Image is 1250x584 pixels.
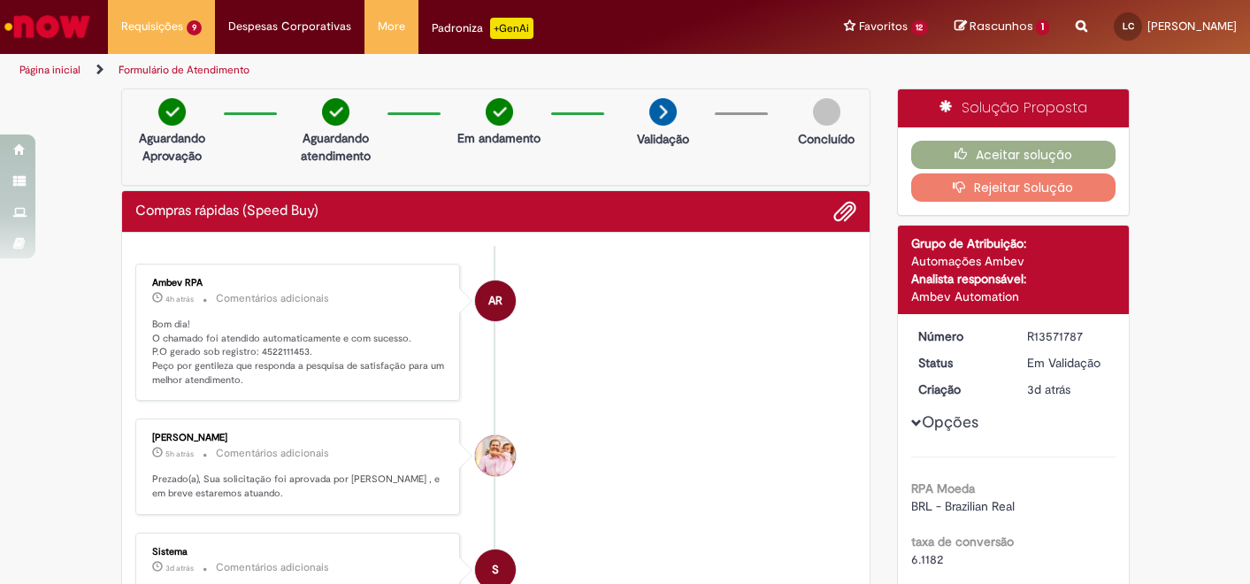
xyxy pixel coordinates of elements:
span: 6.1182 [911,551,943,567]
div: Padroniza [432,18,533,39]
button: Rejeitar Solução [911,173,1116,202]
span: Rascunhos [970,18,1033,35]
p: Aguardando atendimento [293,129,379,165]
span: Requisições [121,18,183,35]
div: Solução Proposta [898,89,1129,127]
a: Rascunhos [955,19,1049,35]
span: 12 [911,20,929,35]
p: Aguardando Aprovação [129,129,215,165]
p: Em andamento [457,129,541,147]
span: Favoritos [859,18,908,35]
span: 5h atrás [165,449,194,459]
button: Aceitar solução [911,141,1116,169]
p: Prezado(a), Sua solicitação foi aprovada por [PERSON_NAME] , e em breve estaremos atuando. [152,473,447,500]
b: taxa de conversão [911,534,1014,549]
p: Bom dia! O chamado foi atendido automaticamente e com sucesso. P.O gerado sob registro: 452211145... [152,318,447,388]
img: check-circle-green.png [486,98,513,126]
img: img-circle-grey.png [813,98,840,126]
p: Validação [637,130,689,148]
div: Automações Ambev [911,252,1116,270]
a: Formulário de Atendimento [119,63,249,77]
div: 26/09/2025 16:52:00 [1027,380,1109,398]
span: 4h atrás [165,294,194,304]
small: Comentários adicionais [216,291,329,306]
span: LC [1123,20,1134,32]
span: 3d atrás [1027,381,1070,397]
div: Em Validação [1027,354,1109,372]
img: arrow-next.png [649,98,677,126]
span: Despesas Corporativas [228,18,351,35]
span: 9 [187,20,202,35]
ul: Trilhas de página [13,54,820,87]
small: Comentários adicionais [216,446,329,461]
span: BRL - Brazilian Real [911,498,1015,514]
button: Adicionar anexos [833,200,856,223]
img: check-circle-green.png [158,98,186,126]
dt: Status [905,354,1014,372]
small: Comentários adicionais [216,560,329,575]
span: 3d atrás [165,563,194,573]
b: RPA Moeda [911,480,975,496]
img: check-circle-green.png [322,98,349,126]
div: Fernando Henrique De Souza [475,435,516,476]
div: Ambev RPA [475,280,516,321]
div: [PERSON_NAME] [152,433,447,443]
h2: Compras rápidas (Speed Buy) Histórico de tíquete [135,204,318,219]
span: [PERSON_NAME] [1147,19,1237,34]
div: Ambev Automation [911,288,1116,305]
span: AR [488,280,502,322]
div: R13571787 [1027,327,1109,345]
div: Analista responsável: [911,270,1116,288]
div: Grupo de Atribuição: [911,234,1116,252]
div: Sistema [152,547,447,557]
a: Página inicial [19,63,81,77]
dt: Número [905,327,1014,345]
span: 1 [1036,19,1049,35]
div: Ambev RPA [152,278,447,288]
p: +GenAi [490,18,533,39]
time: 26/09/2025 16:52:12 [165,563,194,573]
time: 29/09/2025 08:57:57 [165,449,194,459]
img: ServiceNow [2,9,93,44]
span: More [378,18,405,35]
time: 29/09/2025 09:25:16 [165,294,194,304]
p: Concluído [798,130,855,148]
dt: Criação [905,380,1014,398]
